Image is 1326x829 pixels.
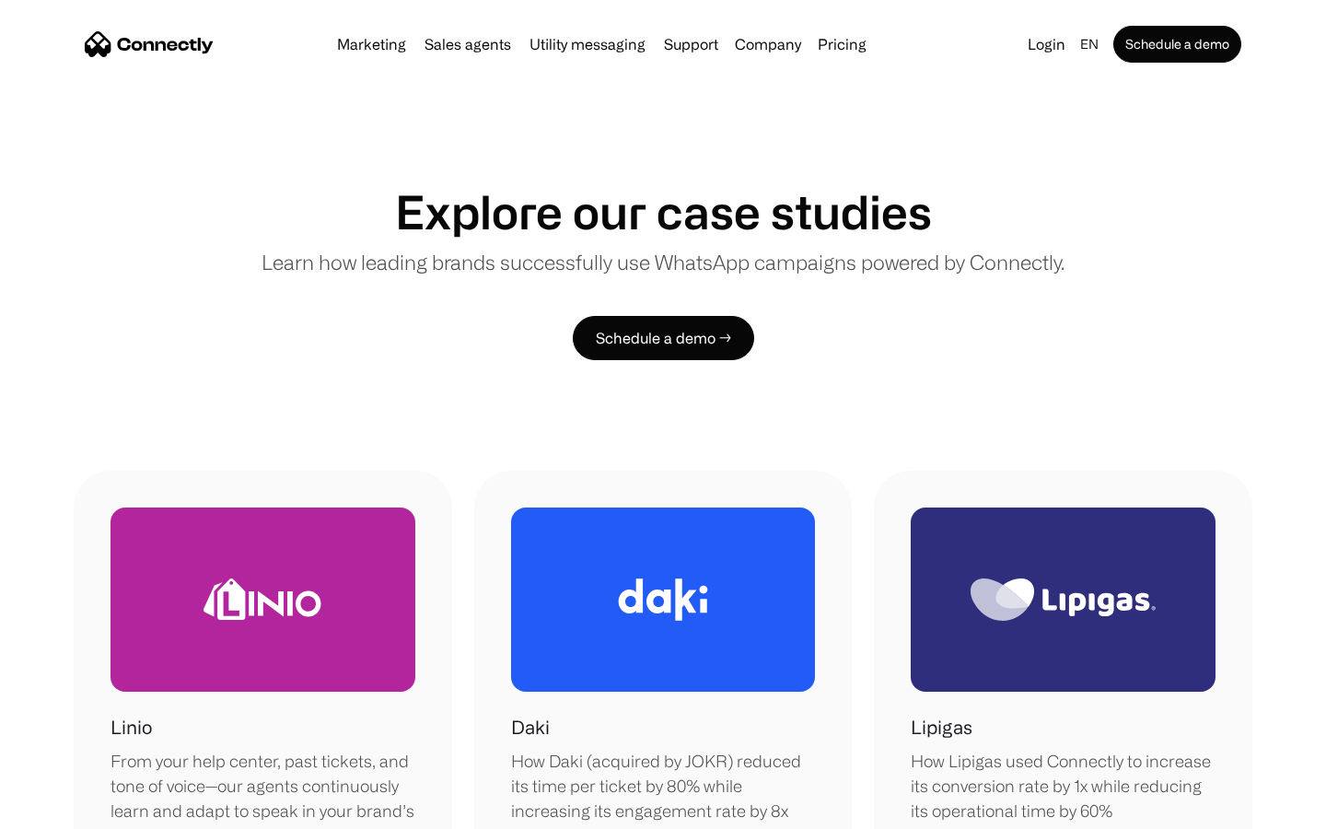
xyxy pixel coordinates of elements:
[204,578,321,620] img: Linio Logo
[1080,31,1099,57] div: en
[911,749,1215,823] div: How Lipigas used Connectly to increase its conversion rate by 1x while reducing its operational t...
[522,37,653,52] a: Utility messaging
[735,31,801,57] div: Company
[657,37,726,52] a: Support
[18,795,110,823] aside: Language selected: English
[573,316,754,360] a: Schedule a demo →
[395,184,932,239] h1: Explore our case studies
[729,31,807,57] div: Company
[618,578,708,621] img: Daki Logo
[810,37,874,52] a: Pricing
[85,30,214,58] a: home
[911,714,972,741] h1: Lipigas
[262,247,1064,277] p: Learn how leading brands successfully use WhatsApp campaigns powered by Connectly.
[511,714,550,741] h1: Daki
[417,37,518,52] a: Sales agents
[330,37,413,52] a: Marketing
[110,714,152,741] h1: Linio
[1073,31,1110,57] div: en
[37,797,110,823] ul: Language list
[1020,31,1073,57] a: Login
[1113,26,1241,63] a: Schedule a demo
